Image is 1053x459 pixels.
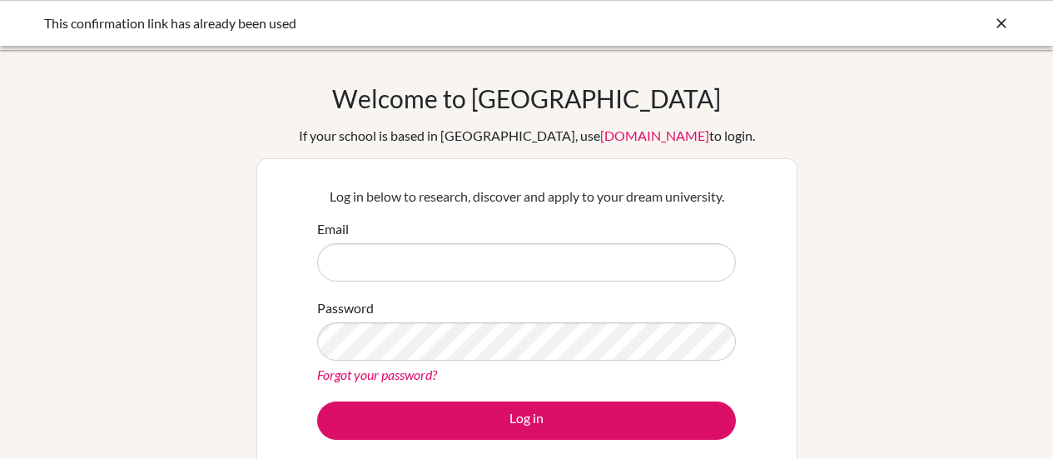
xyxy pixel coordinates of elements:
div: This confirmation link has already been used [44,13,760,33]
a: Forgot your password? [317,367,437,382]
h1: Welcome to [GEOGRAPHIC_DATA] [332,83,721,113]
p: Log in below to research, discover and apply to your dream university. [317,187,736,207]
a: [DOMAIN_NAME] [600,127,709,143]
button: Log in [317,402,736,440]
div: If your school is based in [GEOGRAPHIC_DATA], use to login. [299,126,755,146]
label: Password [317,298,374,318]
label: Email [317,219,349,239]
